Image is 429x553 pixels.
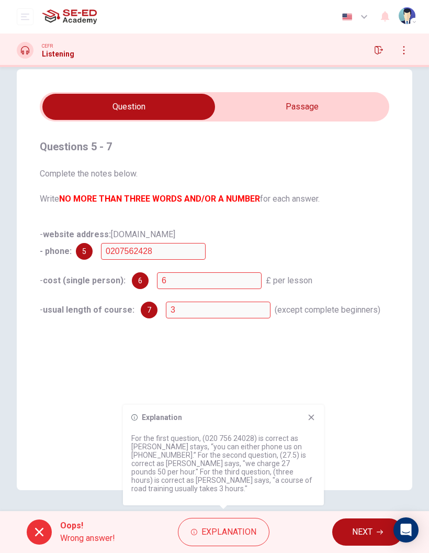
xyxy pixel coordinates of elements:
[352,525,372,539] span: NEXT
[166,302,270,318] input: 3 hours; 3 hrs; three hours; three hrs;
[40,275,128,285] span: -
[59,194,260,204] b: NO MORE THAN THREE WORDS AND/OR A NUMBER
[157,272,262,289] input: 27.50; 27.5
[142,413,182,422] h6: Explanation
[40,229,175,256] span: - [DOMAIN_NAME]
[266,275,312,285] span: £ per lesson
[43,229,111,239] b: website address:
[82,248,86,255] span: 5
[341,13,354,21] img: en
[40,305,137,315] span: -
[42,6,97,27] img: SE-ED Academy logo
[147,306,151,314] span: 7
[42,42,53,50] span: CEFR
[138,277,142,284] span: 6
[131,434,315,493] p: For the first question, (020 756 24028) is correct as [PERSON_NAME] stays, “you can either phone ...
[40,168,389,205] span: Complete the notes below. Write for each answer.
[275,305,380,315] span: (except complete beginners)
[393,517,419,543] div: Open Intercom Messenger
[60,532,115,545] span: Wrong answer!
[101,243,206,260] input: 020 756 24028; 02075624028;
[17,8,33,25] button: open mobile menu
[60,519,115,532] span: Oops!
[399,7,415,24] img: Profile picture
[42,50,74,58] h1: Listening
[43,305,134,315] b: usual length of course:
[43,275,126,285] b: cost (single person):
[40,138,389,155] h4: Questions 5 - 7
[201,525,256,539] span: Explanation
[40,246,72,256] b: - phone:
